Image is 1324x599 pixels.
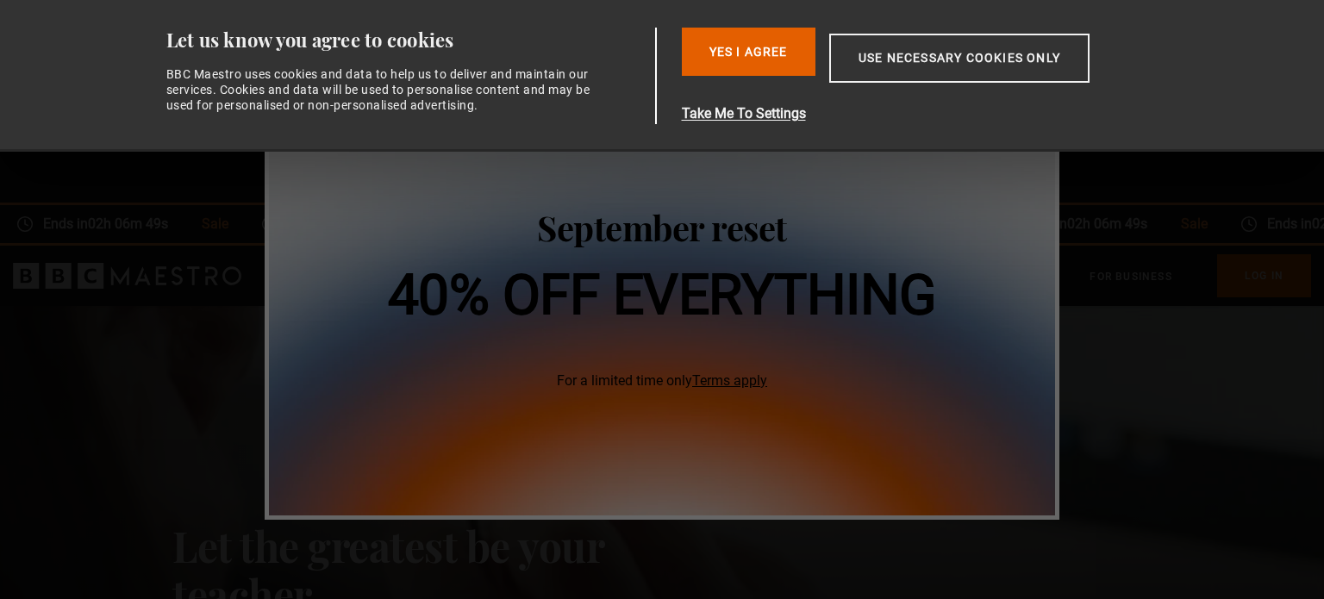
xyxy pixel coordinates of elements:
[682,28,815,76] button: Yes I Agree
[692,372,767,389] a: Terms apply
[269,84,1055,515] img: 40% off everything
[537,204,787,250] span: September reset
[166,28,649,53] div: Let us know you agree to cookies
[388,371,937,391] span: For a limited time only
[388,268,937,323] h1: 40% off everything
[682,103,1171,124] button: Take Me To Settings
[166,66,601,114] div: BBC Maestro uses cookies and data to help us to deliver and maintain our services. Cookies and da...
[829,34,1090,83] button: Use necessary cookies only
